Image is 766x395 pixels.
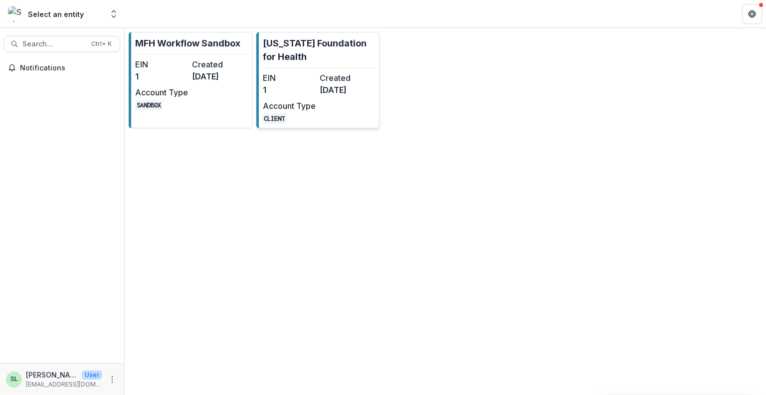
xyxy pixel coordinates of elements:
[135,70,188,82] dd: 1
[263,72,316,84] dt: EIN
[106,374,118,386] button: More
[82,371,102,380] p: User
[26,380,102,389] p: [EMAIL_ADDRESS][DOMAIN_NAME]
[263,100,316,112] dt: Account Type
[4,36,120,52] button: Search...
[135,36,240,50] p: MFH Workflow Sandbox
[263,36,376,63] p: [US_STATE] Foundation for Health
[4,60,120,76] button: Notifications
[263,84,316,96] dd: 1
[8,6,24,22] img: Select an entity
[107,4,121,24] button: Open entity switcher
[28,9,84,19] div: Select an entity
[26,370,78,380] p: [PERSON_NAME]
[320,72,373,84] dt: Created
[89,38,114,49] div: Ctrl + K
[742,4,762,24] button: Get Help
[256,32,380,128] a: [US_STATE] Foundation for HealthEIN1Created[DATE]Account TypeCLIENT
[320,84,373,96] dd: [DATE]
[10,376,18,383] div: Sada Lindsey
[135,58,188,70] dt: EIN
[20,64,116,72] span: Notifications
[192,70,245,82] dd: [DATE]
[263,113,287,124] code: CLIENT
[22,40,85,48] span: Search...
[192,58,245,70] dt: Created
[135,86,188,98] dt: Account Type
[135,100,163,110] code: SANDBOX
[129,32,252,128] a: MFH Workflow SandboxEIN1Created[DATE]Account TypeSANDBOX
